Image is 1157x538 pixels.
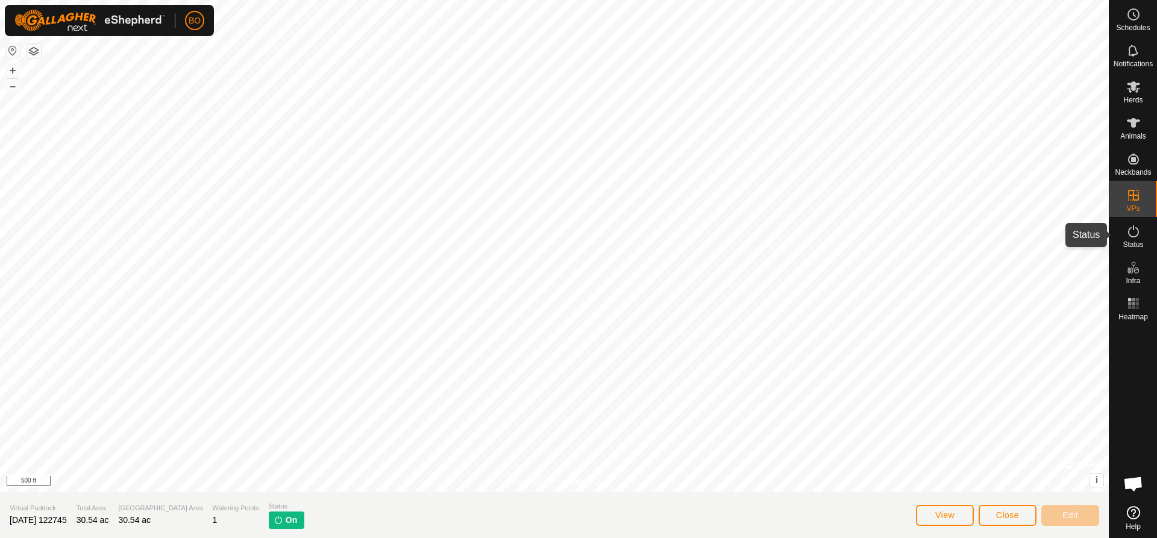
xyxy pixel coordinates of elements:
[979,505,1036,526] button: Close
[77,515,109,525] span: 30.54 ac
[14,10,165,31] img: Gallagher Logo
[5,43,20,58] button: Reset Map
[1123,96,1143,104] span: Herds
[77,503,109,513] span: Total Area
[1115,466,1152,502] a: Open chat
[10,515,67,525] span: [DATE] 122745
[189,14,201,27] span: BO
[1062,510,1078,520] span: Edit
[566,477,602,487] a: Contact Us
[1090,474,1103,487] button: i
[1126,205,1140,212] span: VPs
[1123,241,1143,248] span: Status
[1126,523,1141,530] span: Help
[1115,169,1151,176] span: Neckbands
[916,505,974,526] button: View
[1041,505,1099,526] button: Edit
[27,44,41,58] button: Map Layers
[1126,277,1140,284] span: Infra
[1118,313,1148,321] span: Heatmap
[935,510,955,520] span: View
[274,515,283,525] img: turn-on
[1096,475,1098,485] span: i
[1120,133,1146,140] span: Animals
[213,515,218,525] span: 1
[10,503,67,513] span: Virtual Paddock
[269,501,304,511] span: Status
[996,510,1019,520] span: Close
[1116,24,1150,31] span: Schedules
[507,477,552,487] a: Privacy Policy
[118,503,202,513] span: [GEOGRAPHIC_DATA] Area
[1114,60,1153,67] span: Notifications
[213,503,259,513] span: Watering Points
[286,514,297,527] span: On
[1109,501,1157,535] a: Help
[5,63,20,78] button: +
[5,79,20,93] button: –
[118,515,151,525] span: 30.54 ac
